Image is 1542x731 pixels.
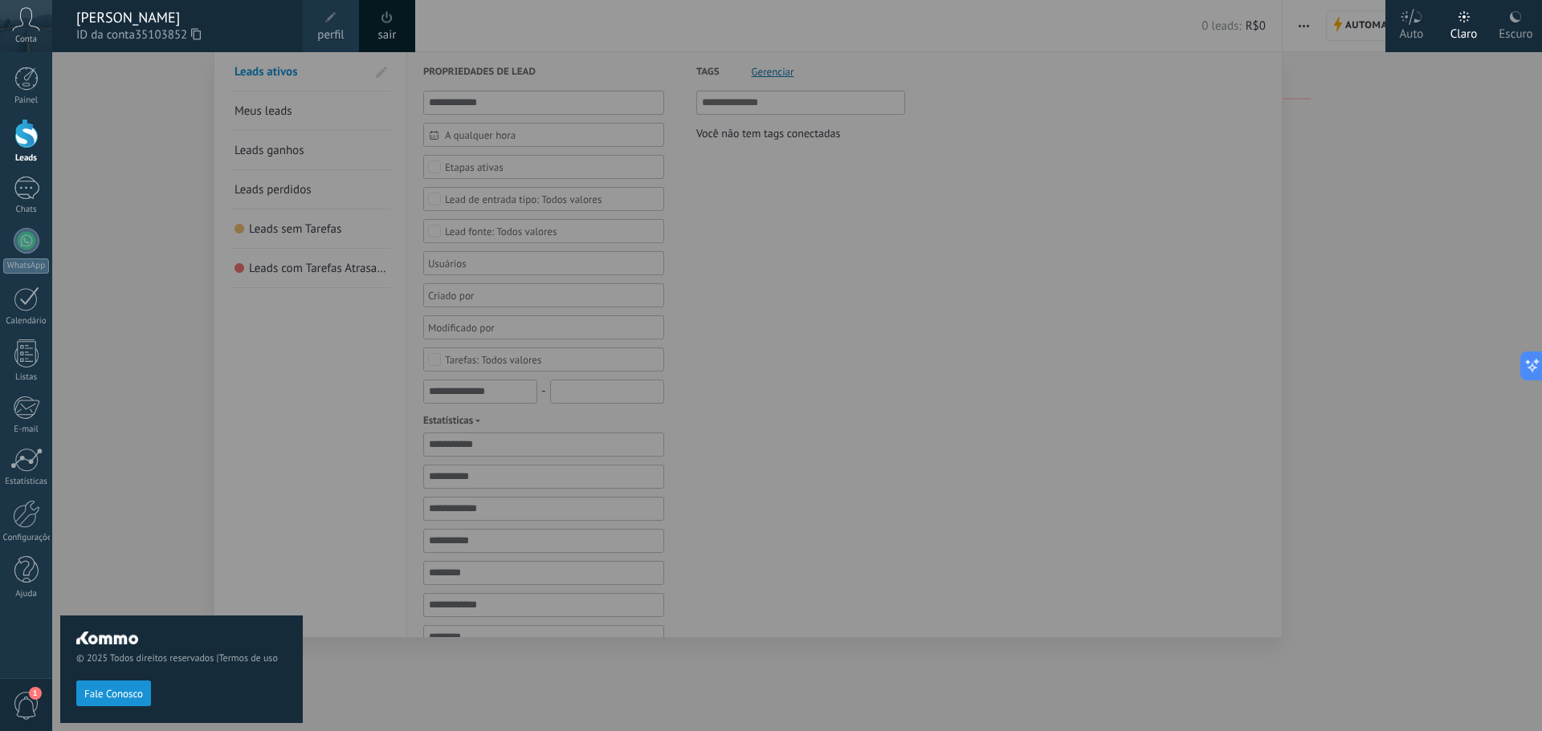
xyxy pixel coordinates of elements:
[3,424,50,435] div: E-mail
[3,95,50,106] div: Painel
[76,26,287,44] span: ID da conta
[3,589,50,599] div: Ajuda
[3,533,50,543] div: Configurações
[3,372,50,383] div: Listas
[3,477,50,487] div: Estatísticas
[1499,10,1532,52] div: Escuro
[29,687,42,700] span: 1
[218,652,277,664] a: Termos de uso
[317,26,344,44] span: perfil
[3,153,50,164] div: Leads
[76,652,287,664] span: © 2025 Todos direitos reservados |
[3,258,49,274] div: WhatsApp
[76,687,151,699] a: Fale Conosco
[15,35,37,45] span: Conta
[378,26,397,44] a: sair
[3,205,50,215] div: Chats
[76,9,287,26] div: [PERSON_NAME]
[135,26,201,44] span: 35103852
[1450,10,1478,52] div: Claro
[76,680,151,706] button: Fale Conosco
[1400,10,1424,52] div: Auto
[84,688,143,700] span: Fale Conosco
[3,316,50,327] div: Calendário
